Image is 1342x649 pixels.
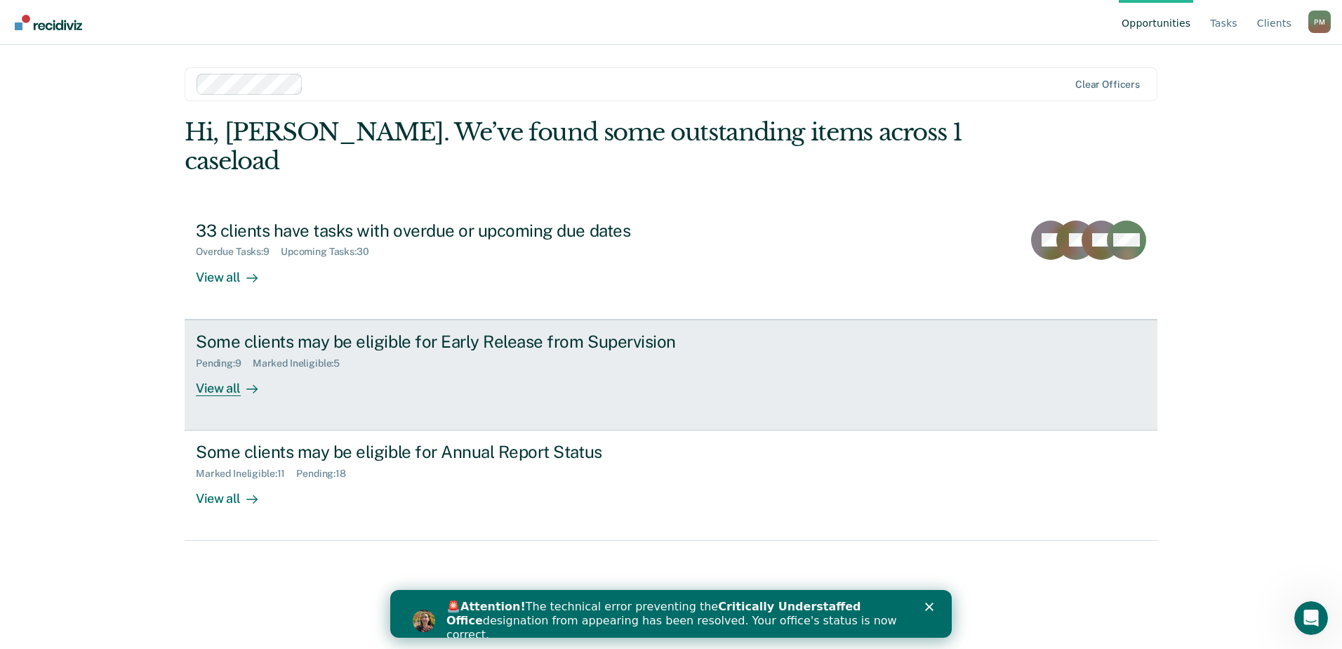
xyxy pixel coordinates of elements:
div: 🚨 The technical error preventing the designation from appearing has been resolved. Your office's ... [56,10,517,52]
div: Upcoming Tasks : 30 [281,246,380,258]
div: Pending : 18 [296,468,357,480]
div: View all [196,258,274,285]
div: 33 clients have tasks with overdue or upcoming due dates [196,221,689,241]
div: View all [196,369,274,396]
div: Pending : 9 [196,358,253,369]
div: Marked Ineligible : 11 [196,468,296,480]
div: View all [196,480,274,507]
img: Recidiviz [15,15,82,30]
div: Marked Ineligible : 5 [253,358,351,369]
a: Some clients may be eligible for Early Release from SupervisionPending:9Marked Ineligible:5View all [185,320,1157,431]
iframe: Intercom live chat [1294,601,1328,635]
div: Clear officers [1075,79,1140,91]
button: Profile dropdown button [1308,11,1331,33]
a: 33 clients have tasks with overdue or upcoming due datesOverdue Tasks:9Upcoming Tasks:30View all [185,209,1157,320]
div: Some clients may be eligible for Annual Report Status [196,442,689,462]
iframe: Intercom live chat banner [390,590,952,638]
div: P M [1308,11,1331,33]
div: Hi, [PERSON_NAME]. We’ve found some outstanding items across 1 caseload [185,118,963,176]
div: Close [535,13,549,21]
b: Critically Understaffed Office [56,10,471,37]
div: Overdue Tasks : 9 [196,246,281,258]
b: Attention! [70,10,135,23]
div: Some clients may be eligible for Early Release from Supervision [196,332,689,352]
a: Some clients may be eligible for Annual Report StatusMarked Ineligible:11Pending:18View all [185,431,1157,541]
